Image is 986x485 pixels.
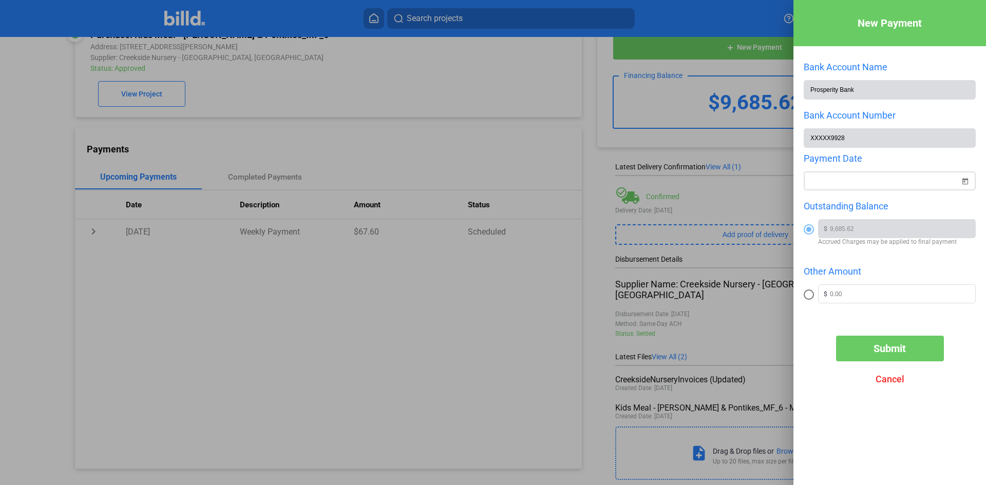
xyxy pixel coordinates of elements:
[819,285,830,303] span: $
[818,238,976,245] span: Accrued Charges may be applied to final payment
[804,110,976,121] div: Bank Account Number
[836,336,944,361] button: Submit
[804,62,976,72] div: Bank Account Name
[804,266,976,277] div: Other Amount
[876,374,904,384] span: Cancel
[830,220,975,235] input: 0.00
[874,342,906,355] span: Submit
[830,285,975,300] input: 0.00
[836,366,944,392] button: Cancel
[960,170,970,180] button: Open calendar
[804,201,976,211] div: Outstanding Balance
[804,153,976,164] div: Payment Date
[819,220,830,238] span: $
